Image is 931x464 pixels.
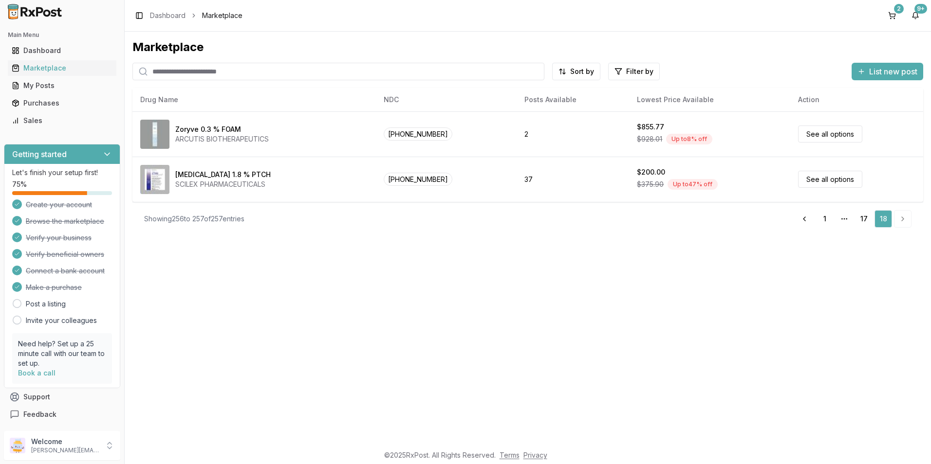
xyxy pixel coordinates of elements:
nav: breadcrumb [150,11,242,20]
div: ARCUTIS BIOTHERAPEUTICS [175,134,269,144]
a: Post a listing [26,299,66,309]
button: Sales [4,113,120,128]
div: Marketplace [132,39,923,55]
h3: Getting started [12,148,67,160]
div: Dashboard [12,46,112,55]
div: 2 [894,4,904,14]
p: Let's finish your setup first! [12,168,112,178]
button: My Posts [4,78,120,93]
button: List new post [852,63,923,80]
button: 2 [884,8,900,23]
a: Dashboard [8,42,116,59]
button: Dashboard [4,43,120,58]
a: Terms [500,451,520,459]
span: Connect a bank account [26,266,105,276]
button: Feedback [4,406,120,423]
span: Verify your business [26,233,92,243]
iframe: Intercom live chat [898,431,921,454]
th: Posts Available [517,88,630,111]
a: My Posts [8,77,116,94]
a: Book a call [18,369,56,377]
th: Action [790,88,923,111]
div: $200.00 [637,167,665,177]
p: [PERSON_NAME][EMAIL_ADDRESS][DOMAIN_NAME] [31,446,99,454]
span: List new post [869,66,917,77]
th: NDC [376,88,516,111]
a: See all options [798,125,862,143]
button: Sort by [552,63,600,80]
nav: pagination [795,210,912,228]
button: Support [4,388,120,406]
div: $855.77 [637,122,664,132]
a: Sales [8,112,116,129]
div: Up to 8 % off [666,134,712,144]
a: See all options [798,171,862,188]
a: Dashboard [150,11,186,20]
a: Go to previous page [795,210,814,228]
span: $928.01 [637,134,662,144]
div: Up to 47 % off [668,179,718,190]
span: [PHONE_NUMBER] [384,173,452,186]
div: Sales [12,116,112,125]
button: 9+ [908,8,923,23]
div: Marketplace [12,63,112,73]
a: Invite your colleagues [26,316,97,325]
td: 2 [517,111,630,157]
a: 17 [855,210,873,228]
a: Purchases [8,94,116,112]
p: Welcome [31,437,99,446]
div: Zoryve 0.3 % FOAM [175,125,241,134]
a: List new post [852,68,923,77]
a: 18 [875,210,892,228]
button: Marketplace [4,60,120,76]
span: Browse the marketplace [26,216,104,226]
h2: Main Menu [8,31,116,39]
p: Need help? Set up a 25 minute call with our team to set up. [18,339,106,368]
td: 37 [517,157,630,202]
div: Purchases [12,98,112,108]
span: Make a purchase [26,283,82,292]
a: Marketplace [8,59,116,77]
span: Sort by [570,67,594,76]
button: Purchases [4,95,120,111]
div: SCILEX PHARMACEUTICALS [175,179,271,189]
span: Verify beneficial owners [26,250,104,259]
span: 75 % [12,179,27,189]
a: 1 [816,210,834,228]
div: Showing 256 to 257 of 257 entries [144,214,244,224]
img: Zoryve 0.3 % FOAM [140,120,169,149]
span: Create your account [26,200,92,210]
img: RxPost Logo [4,4,66,19]
img: User avatar [10,438,25,453]
div: 9+ [914,4,927,14]
span: Filter by [626,67,653,76]
div: [MEDICAL_DATA] 1.8 % PTCH [175,170,271,179]
a: Privacy [523,451,547,459]
button: Filter by [608,63,660,80]
span: Feedback [23,410,56,419]
div: My Posts [12,81,112,90]
span: [PHONE_NUMBER] [384,127,452,141]
span: $375.90 [637,179,664,189]
img: ZTlido 1.8 % PTCH [140,165,169,194]
span: Marketplace [202,11,242,20]
th: Lowest Price Available [629,88,790,111]
th: Drug Name [132,88,376,111]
